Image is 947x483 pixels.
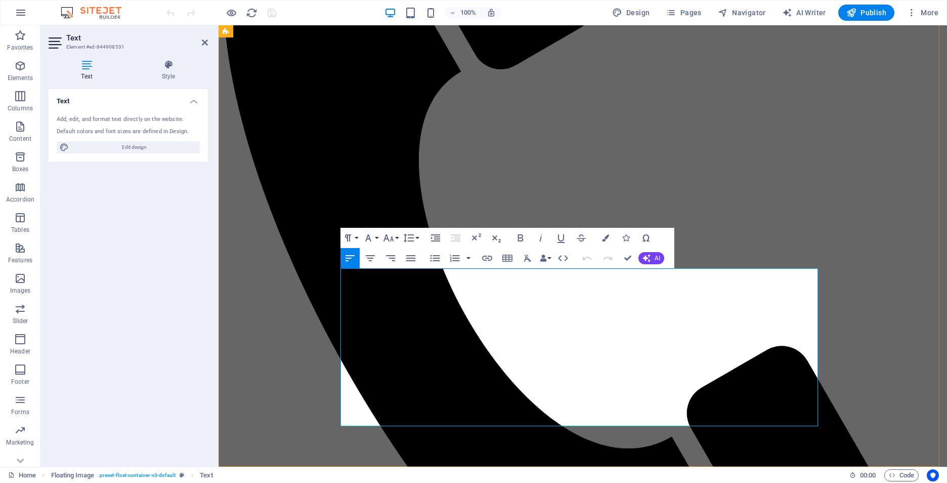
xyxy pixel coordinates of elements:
[445,248,464,268] button: Ordered List
[49,60,129,81] h4: Text
[57,128,200,136] div: Default colors and font sizes are defined in Design.
[782,8,826,18] span: AI Writer
[662,5,705,21] button: Pages
[51,469,213,481] nav: breadcrumb
[531,228,550,248] button: Italic (Ctrl+I)
[13,317,28,325] p: Slider
[66,43,188,52] h3: Element #ed-844908531
[902,5,942,21] button: More
[867,471,869,479] span: :
[340,248,360,268] button: Align Left
[361,248,380,268] button: Align Center
[11,408,29,416] p: Forms
[361,228,380,248] button: Font Family
[57,141,200,153] button: Edit design
[200,469,212,481] span: Click to select. Double-click to edit
[608,5,654,21] div: Design (Ctrl+Alt+Y)
[129,60,208,81] h4: Style
[8,74,33,82] p: Elements
[598,248,617,268] button: Redo (Ctrl+Shift+Z)
[666,8,701,18] span: Pages
[460,7,477,19] h6: 100%
[225,7,237,19] button: Click here to leave preview mode and continue editing
[718,8,766,18] span: Navigator
[846,8,886,18] span: Publish
[498,248,517,268] button: Insert Table
[907,8,938,18] span: More
[72,141,197,153] span: Edit design
[340,228,360,248] button: Paragraph Format
[8,256,32,264] p: Features
[487,8,496,17] i: On resize automatically adjust zoom level to fit chosen device.
[636,228,656,248] button: Special Characters
[10,347,30,355] p: Header
[538,248,552,268] button: Data Bindings
[884,469,919,481] button: Code
[6,195,34,204] p: Accordion
[578,248,597,268] button: Undo (Ctrl+Z)
[11,378,29,386] p: Footer
[616,228,635,248] button: Icons
[466,228,486,248] button: Superscript
[11,226,29,234] p: Tables
[245,7,257,19] button: reload
[10,287,31,295] p: Images
[246,7,257,19] i: Reload page
[51,469,94,481] span: Click to select. Double-click to edit
[180,472,184,478] i: This element is a customizable preset
[425,248,445,268] button: Unordered List
[638,252,664,264] button: AI
[464,248,472,268] button: Ordered List
[7,44,33,52] p: Favorites
[446,228,465,248] button: Decrease Indent
[860,469,876,481] span: 00 00
[57,115,200,124] div: Add, edit, and format text directly on the website.
[478,248,497,268] button: Insert Link
[426,228,445,248] button: Increase Indent
[401,228,420,248] button: Line Height
[12,165,29,173] p: Boxes
[518,248,537,268] button: Clear Formatting
[838,5,894,21] button: Publish
[714,5,770,21] button: Navigator
[98,469,176,481] span: . preset-float-container-v3-default
[551,228,571,248] button: Underline (Ctrl+U)
[596,228,615,248] button: Colors
[8,104,33,112] p: Columns
[381,248,400,268] button: Align Right
[445,7,481,19] button: 100%
[778,5,830,21] button: AI Writer
[927,469,939,481] button: Usercentrics
[572,228,591,248] button: Strikethrough
[58,7,134,19] img: Editor Logo
[49,89,208,107] h4: Text
[655,255,660,261] span: AI
[6,438,34,447] p: Marketing
[618,248,637,268] button: Confirm (Ctrl+⏎)
[381,228,400,248] button: Font Size
[487,228,506,248] button: Subscript
[608,5,654,21] button: Design
[612,8,650,18] span: Design
[9,135,31,143] p: Content
[8,469,36,481] a: Click to cancel selection. Double-click to open Pages
[553,248,573,268] button: HTML
[849,469,876,481] h6: Session time
[401,248,420,268] button: Align Justify
[66,33,208,43] h2: Text
[889,469,914,481] span: Code
[511,228,530,248] button: Bold (Ctrl+B)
